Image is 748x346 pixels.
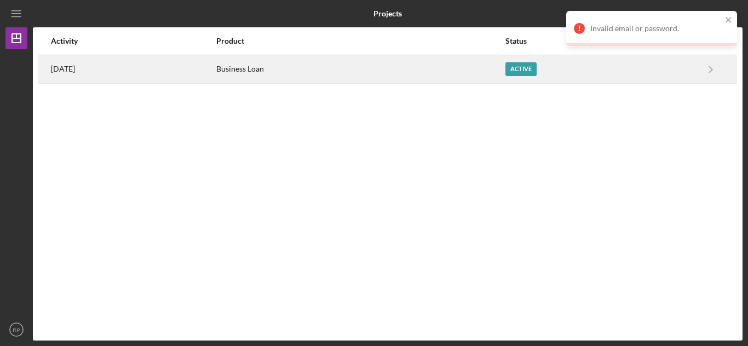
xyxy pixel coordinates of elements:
[505,37,696,45] div: Status
[216,56,504,83] div: Business Loan
[13,327,20,333] text: RP
[216,37,504,45] div: Product
[51,64,75,73] time: 2025-09-24 21:48
[373,9,402,18] b: Projects
[725,15,733,26] button: close
[590,24,722,33] div: Invalid email or password.
[505,62,537,76] div: Active
[51,37,215,45] div: Activity
[5,319,27,341] button: RP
